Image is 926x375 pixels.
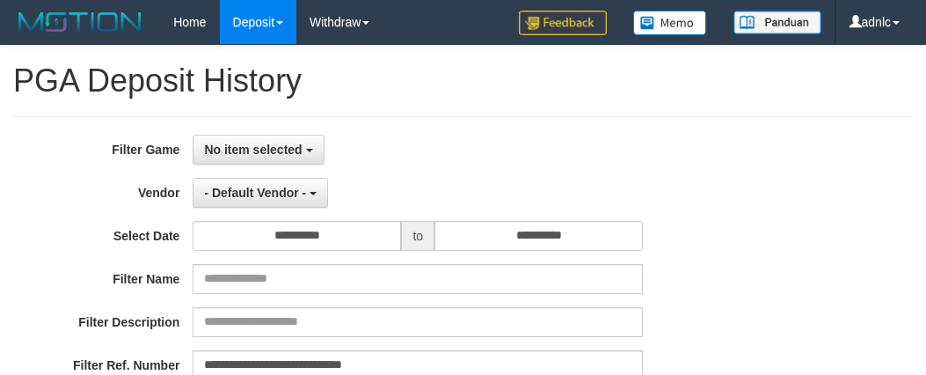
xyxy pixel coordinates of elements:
[13,9,147,35] img: MOTION_logo.png
[401,221,434,251] span: to
[733,11,821,34] img: panduan.png
[633,11,707,35] img: Button%20Memo.svg
[204,143,302,157] span: No item selected
[193,135,324,165] button: No item selected
[519,11,607,35] img: Feedback.jpg
[13,63,913,99] h1: PGA Deposit History
[193,178,328,208] button: - Default Vendor -
[204,186,306,200] span: - Default Vendor -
